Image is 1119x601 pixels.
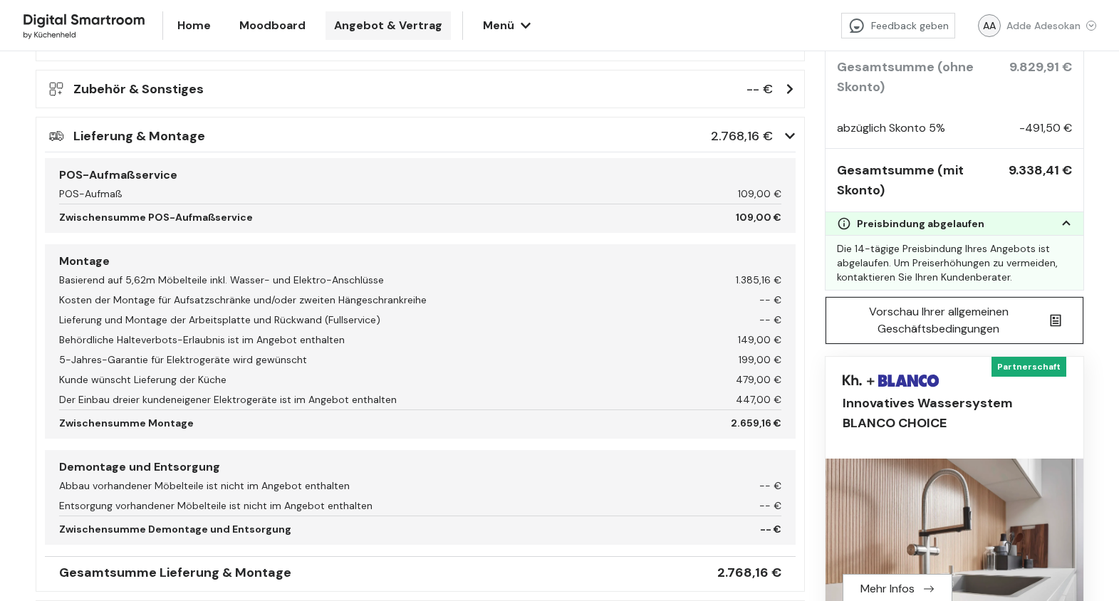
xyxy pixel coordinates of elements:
[253,204,781,227] div: 109,00 €
[59,184,123,204] div: POS-Aufmaß
[843,393,1066,433] div: Innovatives Wassersystem BLANCO CHOICE
[231,11,314,40] a: Moodboard
[345,330,781,350] div: 149,00 €
[837,120,945,137] span: abzüglich Skonto 5%
[59,390,397,409] div: Der Einbau dreier kundeneigener Elektrogeräte ist im Angebot enthalten
[860,580,915,597] span: Mehr Infos
[837,242,1058,283] span: Die 14-tägige Preisbindung Ihres Angebots ist abgelaufen. Um Preiserhöhungen zu vermeiden, kontak...
[384,270,781,290] div: 1.385,16 €
[373,496,781,516] div: -- €
[717,563,781,582] div: 2.768,16 €
[427,290,781,310] div: -- €
[837,57,1004,97] span: Gesamtsumme (ohne Skonto)
[169,11,219,40] a: Home
[59,204,253,227] div: Zwischensumme POS-Aufmaßservice
[1006,19,1096,33] div: Adde Adesokan
[59,516,291,539] div: Zwischensumme Demontage und Entsorgung
[967,11,1108,40] button: AAAdde Adesokan
[59,330,345,350] div: Behördliche Halteverbots-Erlaubnis ist im Angebot enthalten
[978,14,1001,37] div: AA
[73,79,204,99] h3: Zubehör & Sonstiges
[826,297,1083,344] button: Vorschau Ihrer allgemeinen Geschäftsbedingungen
[1019,120,1072,137] span: - 491,50 €
[59,313,322,326] span: Lieferung und Montage der Arbeitsplatte und Rückwand
[177,17,211,34] span: Home
[23,9,145,42] img: Kuechenheld logo
[307,350,781,370] div: 199,00 €
[59,563,690,582] div: Gesamtsumme Lieferung & Montage
[334,17,442,34] span: Angebot & Vertrag
[711,126,773,146] span: 2.768,16 €
[857,212,984,235] span: Preisbindung abgelaufen
[838,303,1040,338] span: Vorschau Ihrer allgemeinen Geschäftsbedingungen
[322,313,380,326] span: ( Fullservice )
[59,350,781,370] div: 5-Jahres-Garantie für Elektrogeräte wird gewünscht
[474,11,537,40] button: Menü
[59,476,350,496] div: Abbau vorhandener Möbelteile ist nicht im Angebot enthalten
[826,304,1083,319] a: Vorschau Ihrer allgemeinen Geschäftsbedingungen
[239,17,306,34] span: Moodboard
[746,79,773,99] span: -- €
[59,270,384,290] div: Basierend auf 5,62m Möbelteile inkl. Wasser- und Elektro-Anschlüsse
[59,459,781,476] h2: Demontage und Entsorgung
[59,370,781,390] div: Kunde wünscht Lieferung der Küche
[397,390,781,409] div: 447,00 €
[59,409,194,433] div: Zwischensumme Montage
[1009,160,1072,180] span: 9.338,41 €
[350,476,781,496] div: -- €
[59,167,781,184] h2: POS-Aufmaßservice
[59,253,781,270] h2: Montage
[59,496,373,516] div: Entsorgung vorhandener Möbelteile ist nicht im Angebot enthalten
[73,126,205,146] h3: Lieferung & Montage
[837,160,1003,200] span: Gesamtsumme (mit Skonto)
[59,290,427,310] div: Kosten der Montage für Aufsatzschränke und/oder zweiten Hängeschrankreihe
[194,409,781,433] div: 2.659,16 €
[380,310,781,330] div: -- €
[871,19,949,33] span: Feedback geben
[291,516,781,539] div: -- €
[326,11,451,40] a: Angebot & Vertrag
[992,357,1066,377] div: Partnerschaft
[227,370,781,390] div: 479,00 €
[1009,57,1072,77] span: 9.829,91 €
[123,184,781,204] div: 109,00 €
